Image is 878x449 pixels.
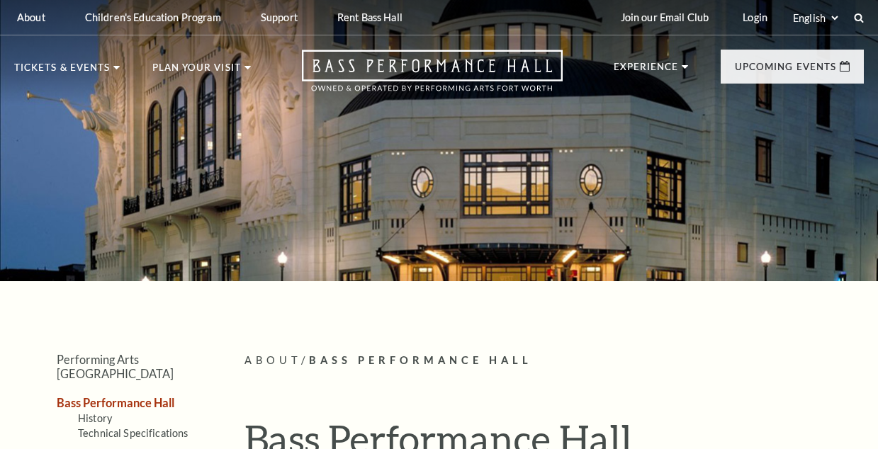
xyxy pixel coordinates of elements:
[244,352,864,370] p: /
[78,412,112,424] a: History
[261,11,298,23] p: Support
[17,11,45,23] p: About
[152,63,241,80] p: Plan Your Visit
[735,62,836,79] p: Upcoming Events
[57,353,174,380] a: Performing Arts [GEOGRAPHIC_DATA]
[78,427,188,439] a: Technical Specifications
[614,62,679,79] p: Experience
[244,354,301,366] span: About
[309,354,532,366] span: Bass Performance Hall
[790,11,840,25] select: Select:
[57,396,174,409] a: Bass Performance Hall
[85,11,221,23] p: Children's Education Program
[14,63,110,80] p: Tickets & Events
[337,11,403,23] p: Rent Bass Hall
